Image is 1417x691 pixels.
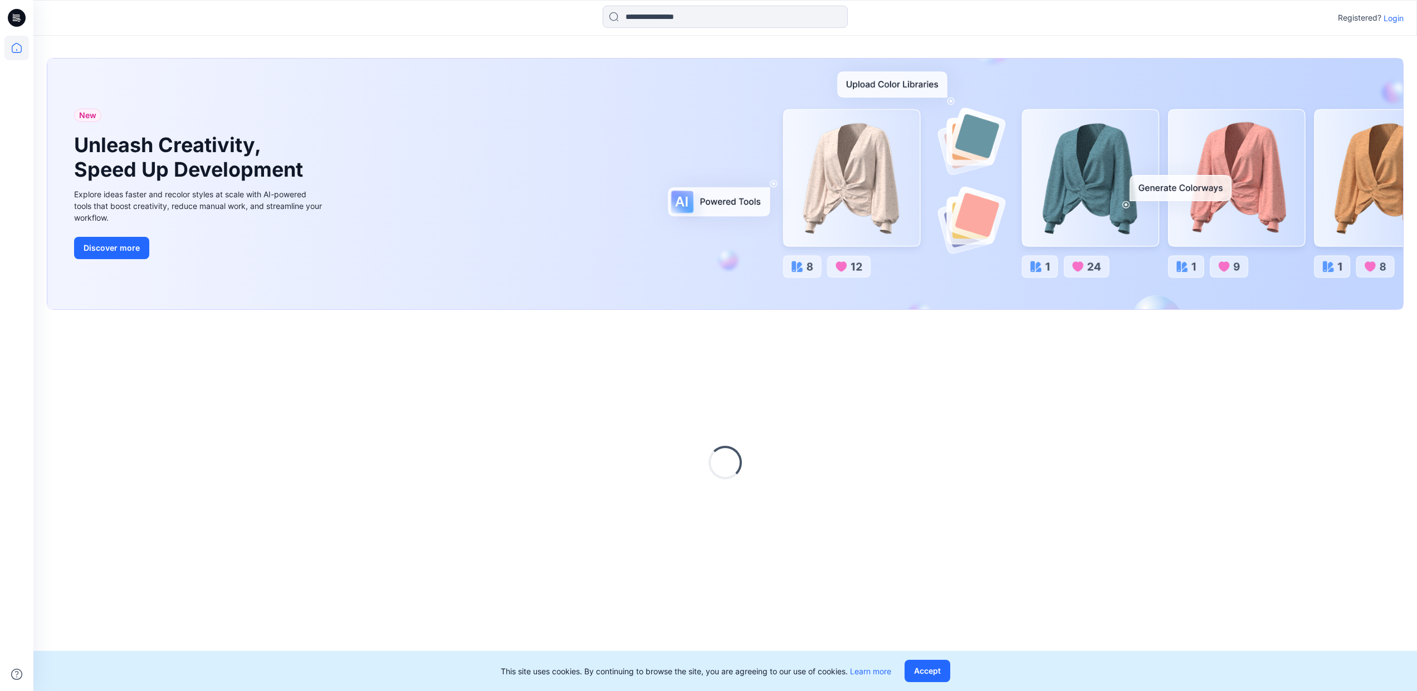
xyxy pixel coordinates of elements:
[1338,11,1381,25] p: Registered?
[905,660,950,682] button: Accept
[79,109,96,122] span: New
[850,666,891,676] a: Learn more
[74,237,325,259] a: Discover more
[74,188,325,223] div: Explore ideas faster and recolor styles at scale with AI-powered tools that boost creativity, red...
[501,665,891,677] p: This site uses cookies. By continuing to browse the site, you are agreeing to our use of cookies.
[74,133,308,181] h1: Unleash Creativity, Speed Up Development
[74,237,149,259] button: Discover more
[1384,12,1404,24] p: Login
